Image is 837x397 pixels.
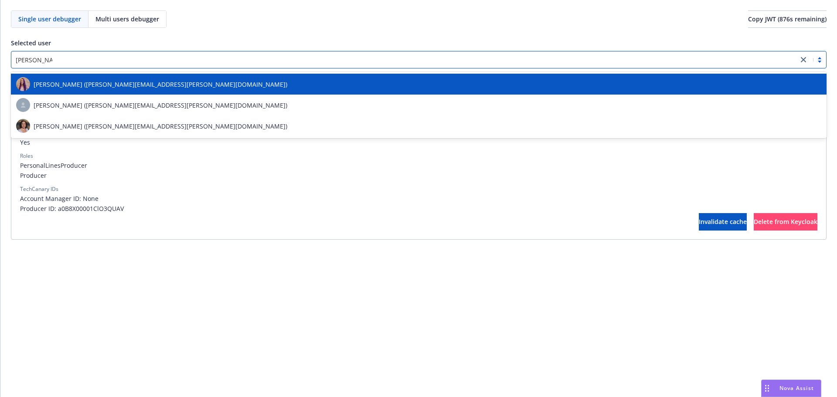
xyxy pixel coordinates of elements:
[16,119,30,133] img: photo
[20,171,817,180] span: Producer
[699,213,747,231] button: Invalidate cache
[754,213,817,231] button: Delete from Keycloak
[34,80,287,89] span: [PERSON_NAME] ([PERSON_NAME][EMAIL_ADDRESS][PERSON_NAME][DOMAIN_NAME])
[34,101,287,110] span: [PERSON_NAME] ([PERSON_NAME][EMAIL_ADDRESS][PERSON_NAME][DOMAIN_NAME])
[20,194,817,203] span: Account Manager ID: None
[761,380,821,397] button: Nova Assist
[754,217,817,226] span: Delete from Keycloak
[748,15,827,23] span: Copy JWT ( 876 s remaining)
[18,14,81,24] span: Single user debugger
[20,138,817,147] span: Yes
[20,204,817,213] span: Producer ID: a0B8X00001ClO3QUAV
[779,384,814,392] span: Nova Assist
[16,77,30,91] img: photo
[699,217,747,226] span: Invalidate cache
[20,161,817,170] span: PersonalLinesProducer
[748,10,827,28] button: Copy JWT (876s remaining)
[20,152,33,160] div: Roles
[34,122,287,131] span: [PERSON_NAME] ([PERSON_NAME][EMAIL_ADDRESS][PERSON_NAME][DOMAIN_NAME])
[95,14,159,24] span: Multi users debugger
[11,39,51,47] span: Selected user
[20,185,58,193] div: TechCanary IDs
[798,54,809,65] a: close
[762,380,772,397] div: Drag to move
